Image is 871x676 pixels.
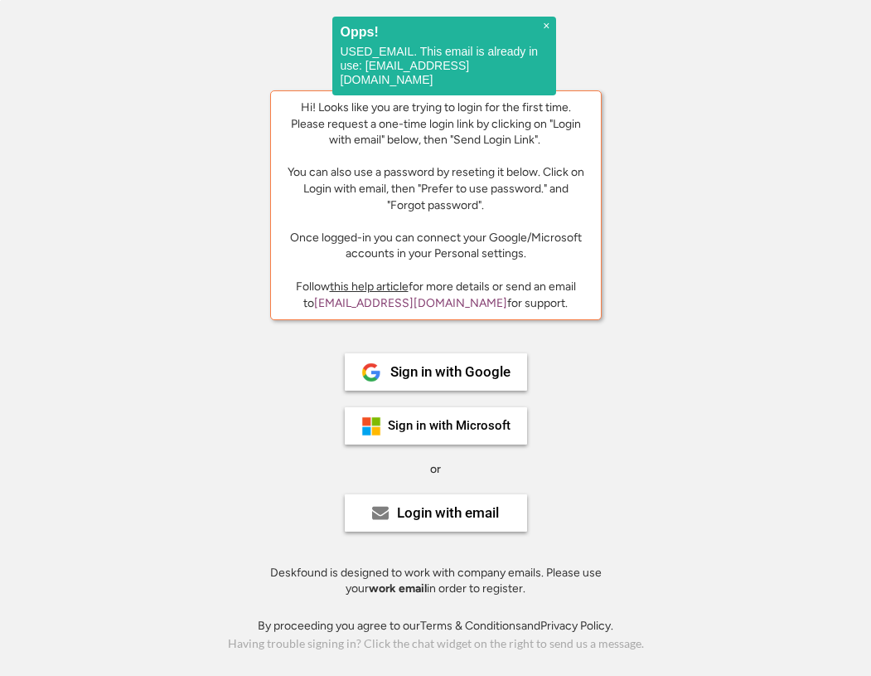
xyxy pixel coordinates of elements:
div: or [430,461,441,478]
div: Login with email [397,506,499,520]
a: [EMAIL_ADDRESS][DOMAIN_NAME] [314,296,507,310]
div: Sign in with Microsoft [388,420,511,432]
div: Sign in with Google [390,365,511,379]
p: USED_EMAIL. This email is already in use: [EMAIL_ADDRESS][DOMAIN_NAME] [341,45,548,87]
div: By proceeding you agree to our and [258,618,613,635]
a: Terms & Conditions [420,619,521,633]
div: Deskfound is designed to work with company emails. Please use your in order to register. [249,565,622,597]
strong: work email [369,581,427,596]
img: 1024px-Google__G__Logo.svg.png [361,362,381,382]
a: this help article [330,280,409,294]
div: Hi! Looks like you are trying to login for the first time. Please request a one-time login link b... [283,100,588,262]
a: Privacy Policy. [540,619,613,633]
div: Follow for more details or send an email to for support. [283,279,588,311]
h2: Opps! [341,25,548,39]
img: ms-symbollockup_mssymbol_19.png [361,416,381,436]
span: × [543,19,549,33]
